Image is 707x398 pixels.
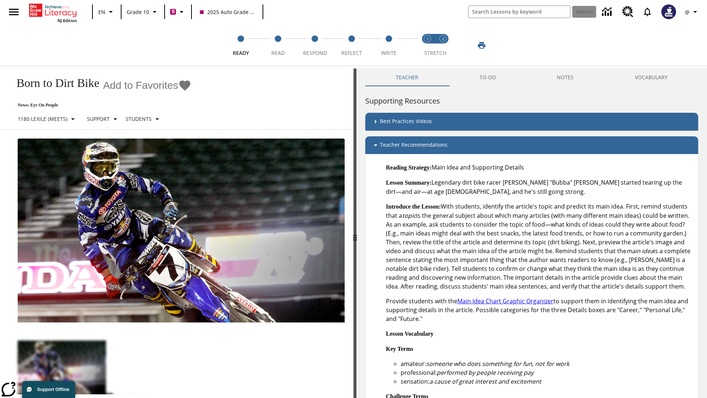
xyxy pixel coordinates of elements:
[386,297,692,323] p: Provide students with the to support them in identifying the main idea and supporting details in ...
[424,49,446,56] span: STRETCH
[527,69,605,86] button: NOTES
[256,25,299,66] button: Read step 2 of 5
[386,164,432,171] strong: Reading Strategy:
[401,377,692,386] li: sensation:
[22,381,75,398] button: Support Offline
[365,136,698,154] div: Teacher Recommendations
[401,368,692,377] li: professional:
[353,69,356,398] div: Press Enter or Spacebar and then press right and left arrow keys to move the slider
[123,112,165,126] button: Select Student
[84,112,123,126] button: Scaffolds, Support
[233,49,249,56] span: Ready
[386,202,692,291] p: With students, identify the article's topic and predict its main idea. First, remind students tha...
[87,115,110,123] p: Support
[29,2,77,23] div: Home
[103,80,178,91] span: Add to Favorites
[432,25,454,66] button: Stretch Respond step 2 of 2
[98,8,105,16] span: EN
[386,346,413,352] strong: Key Terms
[126,115,152,123] p: Students
[303,49,327,56] span: Respond
[37,387,69,392] span: Support Offline
[685,8,690,16] span: @
[402,212,416,220] em: topic
[426,360,569,368] em: someone who does something for fun, not for work
[200,8,254,16] span: 2025 Auto Grade 10
[401,359,692,368] li: amateur:
[470,39,493,52] button: Print
[103,79,191,92] button: Add to Favorites - Born to Dirt Bike
[429,377,541,385] em: a cause of great interest and excitement
[598,2,618,22] a: Data Center
[365,69,449,86] button: Teacher
[167,5,189,18] button: Boost Class color is violet red. Change class color
[386,179,432,186] strong: Lesson Summary:
[365,95,698,107] h6: Supporting Resources
[417,25,438,66] button: Stretch Read step 1 of 2
[380,117,432,126] p: Best Practices Videos
[365,69,698,86] div: Instructional Panel Tabs
[386,203,441,210] strong: Introduce the Lesson:
[367,25,410,66] button: Write step 5 of 5
[661,4,676,19] img: Avatar
[124,5,162,18] button: Grade: Grade 10, Select a grade
[680,5,704,18] button: Profile/Settings
[9,76,99,90] h1: Born to Dirt Bike
[271,49,285,56] span: Read
[468,6,570,18] input: search field
[618,2,638,22] a: Resource Center, Will open in new tab
[386,178,692,196] p: Legendary dirt bike racer [PERSON_NAME] "Bubba" [PERSON_NAME] started tearing up the dirt—and air...
[442,36,444,41] text: 2
[330,25,373,66] button: Reflect step 4 of 5
[57,18,77,23] span: NJ Edition
[437,369,534,377] em: performed by people receiving pay
[427,36,429,41] text: 1
[380,141,447,150] p: Teacher Recommendations
[172,7,175,16] span: B
[381,49,397,56] span: Write
[386,163,692,172] p: Main Idea and Supporting Details
[604,69,698,86] button: VOCABULARY
[219,25,262,66] button: Ready step 1 of 5
[356,69,707,398] div: activity
[457,297,553,305] a: Main Idea Chart Graphic Organizer
[449,69,527,86] button: TO-DO
[638,2,657,21] a: Notifications
[9,102,191,108] p: News: Eye On People
[341,49,362,56] span: Reflect
[3,1,25,23] button: Open side menu
[365,113,698,130] div: Best Practices Videos
[626,247,654,255] em: main idea
[127,8,149,16] span: Grade 10
[386,331,433,337] strong: Lesson Vocabulary
[15,112,80,126] button: Select Lexile, 1180 Lexile (Meets)
[18,115,67,123] p: 1180 Lexile (Meets)
[18,139,345,323] img: Motocross racer James Stewart flies through the air on his dirt bike.
[657,2,680,21] button: Select a new avatar
[293,25,336,66] button: Respond step 3 of 5
[95,5,119,18] button: Language: EN, Select a language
